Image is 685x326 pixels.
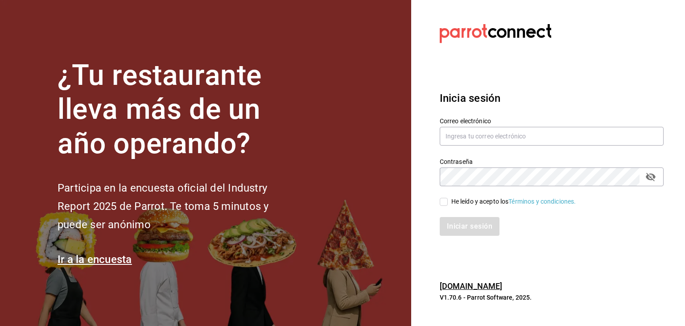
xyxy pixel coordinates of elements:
label: Contraseña [440,158,664,164]
h2: Participa en la encuesta oficial del Industry Report 2025 de Parrot. Te toma 5 minutos y puede se... [58,179,298,234]
button: passwordField [643,169,658,184]
div: He leído y acepto los [451,197,576,206]
h1: ¿Tu restaurante lleva más de un año operando? [58,59,298,161]
p: V1.70.6 - Parrot Software, 2025. [440,293,664,302]
a: Términos y condiciones. [508,198,576,205]
h3: Inicia sesión [440,90,664,106]
input: Ingresa tu correo electrónico [440,127,664,146]
a: [DOMAIN_NAME] [440,281,503,291]
label: Correo electrónico [440,117,664,124]
a: Ir a la encuesta [58,253,132,266]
